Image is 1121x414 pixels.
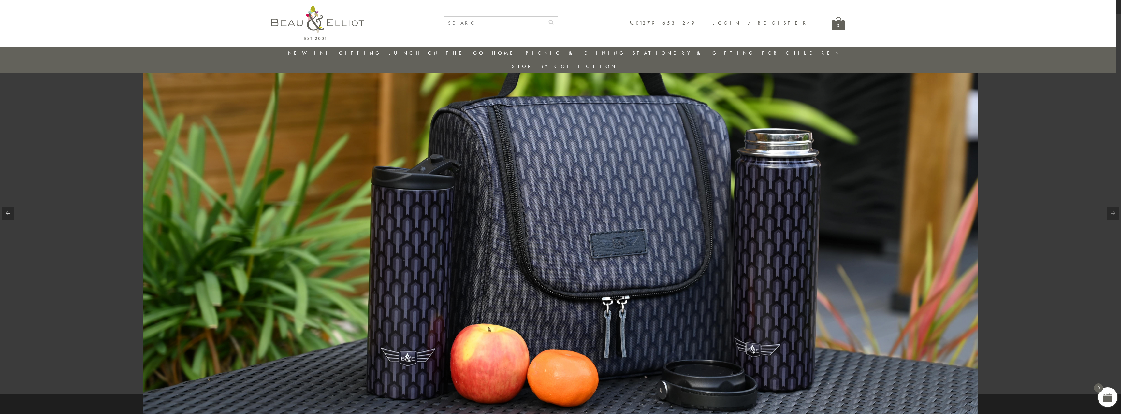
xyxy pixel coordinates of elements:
a: Home [492,50,518,56]
a: Login / Register [712,20,809,26]
input: SEARCH [444,17,545,30]
a: Lunch On The Go [388,50,485,56]
a: Gifting [339,50,381,56]
span: 0 [1094,383,1103,393]
a: Next [1107,207,1119,220]
a: Stationery & Gifting [633,50,755,56]
img: logo [271,5,364,40]
a: For Children [762,50,841,56]
a: Previous [2,207,14,220]
a: 01279 653 249 [629,21,696,26]
a: Shop by collection [512,63,617,70]
a: 0 [832,17,845,30]
a: New in! [288,50,332,56]
a: Picnic & Dining [526,50,625,56]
